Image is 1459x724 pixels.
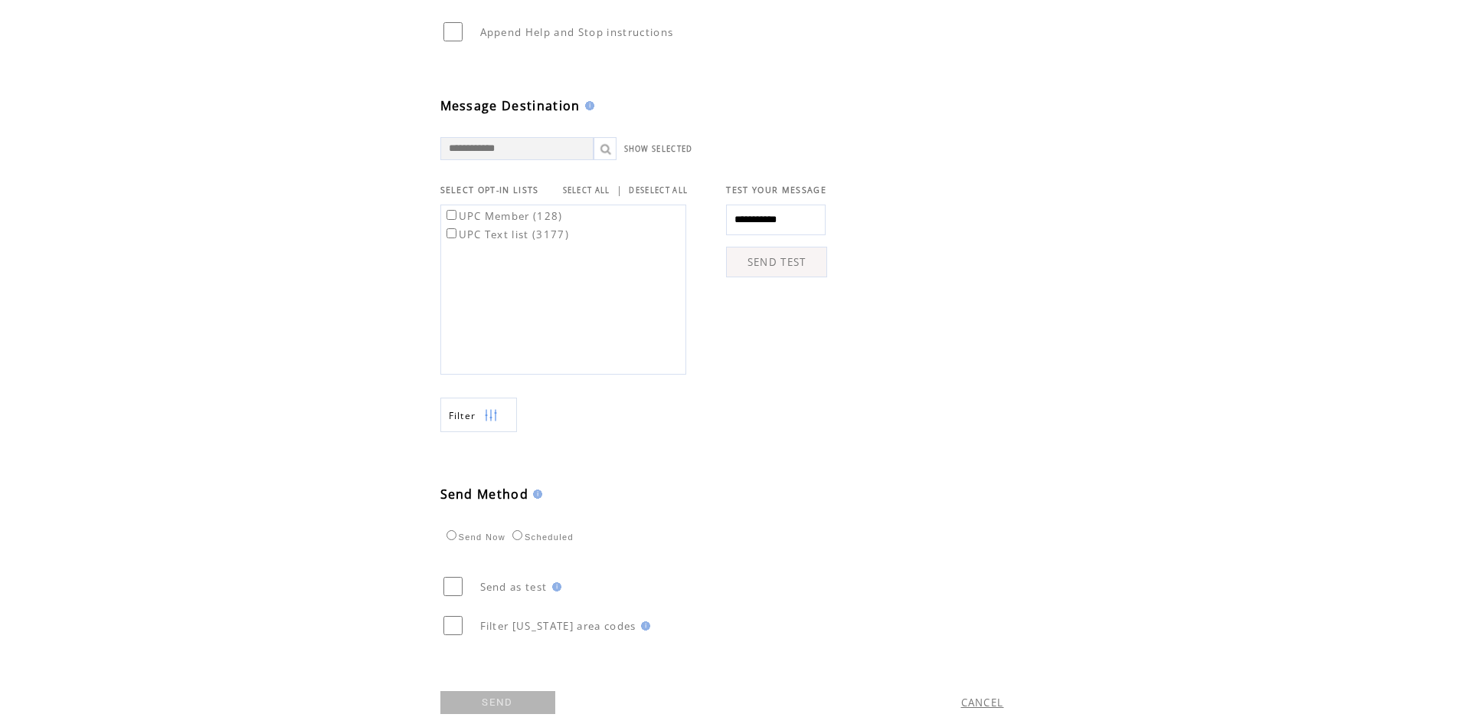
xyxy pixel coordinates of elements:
[636,621,650,631] img: help.gif
[961,696,1004,709] a: CANCEL
[440,398,517,432] a: Filter
[480,25,674,39] span: Append Help and Stop instructions
[440,691,555,714] a: SEND
[480,619,636,633] span: Filter [US_STATE] area codes
[624,144,693,154] a: SHOW SELECTED
[440,486,529,503] span: Send Method
[581,101,594,110] img: help.gif
[528,490,542,499] img: help.gif
[443,209,563,223] label: UPC Member (128)
[447,228,456,238] input: UPC Text list (3177)
[512,530,522,540] input: Scheduled
[443,228,570,241] label: UPC Text list (3177)
[484,398,498,433] img: filters.png
[480,580,548,594] span: Send as test
[449,409,476,422] span: Show filters
[443,532,505,542] label: Send Now
[617,183,623,197] span: |
[509,532,574,542] label: Scheduled
[447,210,456,220] input: UPC Member (128)
[548,582,561,591] img: help.gif
[726,247,827,277] a: SEND TEST
[447,530,456,540] input: Send Now
[440,185,539,195] span: SELECT OPT-IN LISTS
[629,185,688,195] a: DESELECT ALL
[726,185,826,195] span: TEST YOUR MESSAGE
[563,185,610,195] a: SELECT ALL
[440,97,581,114] span: Message Destination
